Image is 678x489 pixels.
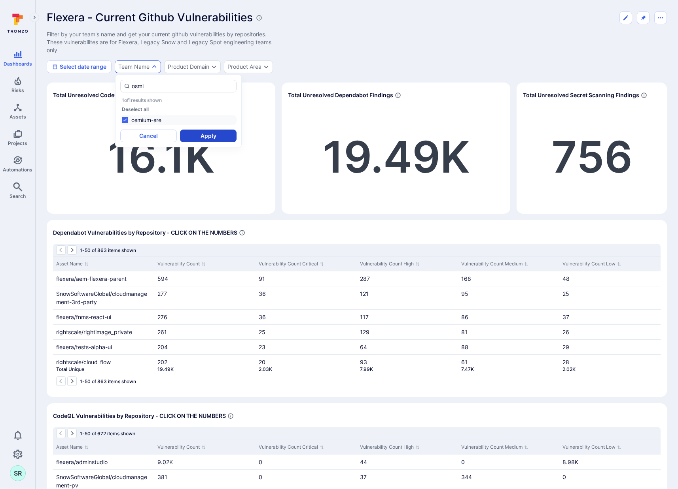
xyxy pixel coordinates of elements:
[53,310,154,324] div: Cell for Asset Name
[458,355,559,369] div: Cell for Vulnerability Count Medium
[559,340,661,354] div: Cell for Vulnerability Count Low
[461,275,471,282] a: 168
[180,130,237,142] button: Apply
[559,310,661,324] div: Cell for Vulnerability Count Low
[619,11,632,24] button: Edit dashboard
[108,130,214,183] a: 16.1K
[256,271,357,286] div: Cell for Vulnerability Count Critical
[357,271,458,286] div: Cell for Vulnerability Count High
[67,429,77,438] button: Go to the next page
[53,455,154,469] div: Cell for Asset Name
[562,290,569,297] a: 25
[517,83,667,214] div: Widget
[154,310,256,324] div: Cell for Vulnerability Count
[360,329,369,335] a: 129
[157,260,206,268] button: Sort by Vulnerability Count
[458,364,559,375] div: Cell for Vulnerability Count Medium
[157,459,173,465] a: 9.02K
[458,286,559,309] div: Cell for Vulnerability Count Medium
[360,474,367,480] a: 37
[282,83,510,214] div: Widget
[461,260,528,268] button: Sort by Vulnerability Count Medium
[157,366,174,372] a: 19.49K
[154,455,256,469] div: Cell for Vulnerability Count
[461,443,528,451] button: Sort by Vulnerability Count Medium
[288,91,393,99] span: Total Unresolved Dependabot Findings
[562,366,576,372] a: 2.02K
[360,290,369,297] a: 121
[154,355,256,369] div: Cell for Vulnerability Count
[157,344,168,350] a: 204
[56,260,89,268] button: Sort by Asset Name
[259,344,265,350] a: 23
[118,64,150,70] div: Team Name
[122,97,162,103] p: 1 of 1 results shown
[259,314,266,320] a: 36
[56,314,111,320] a: flexera/fnms-react-ui
[53,355,154,369] div: Cell for Asset Name
[559,364,661,375] div: Cell for Vulnerability Count Low
[357,310,458,324] div: Cell for Vulnerability Count High
[168,64,209,70] div: Product Domain
[551,130,633,183] a: 756
[154,286,256,309] div: Cell for Vulnerability Count
[53,286,154,309] div: Cell for Asset Name
[4,61,32,67] span: Dashboards
[562,344,569,350] a: 29
[559,355,661,369] div: Cell for Vulnerability Count Low
[263,64,269,70] button: Expand dropdown
[259,443,324,451] button: Sort by Vulnerability Count Critical
[259,359,265,365] a: 20
[562,329,569,335] a: 26
[80,378,136,384] span: 1-50 of 863 items shown
[458,310,559,324] div: Cell for Vulnerability Count Medium
[53,325,154,339] div: Cell for Asset Name
[67,376,77,386] button: Go to the next page
[461,344,468,350] a: 88
[256,364,357,375] div: Cell for Vulnerability Count Critical
[56,376,66,386] button: Go to the previous page
[56,275,127,282] a: flexera/aem-flexera-parent
[360,260,420,268] button: Sort by Vulnerability Count High
[32,14,37,21] i: Expand navigation menu
[259,329,265,335] a: 25
[559,286,661,309] div: Cell for Vulnerability Count Low
[211,64,217,70] button: Expand dropdown
[53,412,226,420] span: CodeQL Vulnerabilities by Repository - CLICK ON THE NUMBERS
[357,286,458,309] div: Cell for Vulnerability Count High
[157,443,206,451] button: Sort by Vulnerability Count
[637,11,650,24] button: Unpin from sidebar
[523,91,639,99] span: Total Unresolved Secret Scanning Findings
[30,13,39,22] button: Expand navigation menu
[154,340,256,354] div: Cell for Vulnerability Count
[154,364,256,375] div: Cell for Vulnerability Count
[56,459,108,465] a: flexera/adminstudio
[120,115,237,125] li: osmium-sre
[157,359,167,365] a: 202
[154,271,256,286] div: Cell for Vulnerability Count
[11,87,24,93] span: Risks
[562,474,566,480] span: 0
[461,314,468,320] a: 86
[157,290,167,297] a: 277
[461,329,468,335] a: 81
[157,275,168,282] a: 594
[360,275,370,282] a: 287
[56,359,111,365] a: rightscale/cloud_flow
[120,130,177,142] button: Cancel
[259,290,266,297] a: 36
[562,459,578,465] a: 8.98K
[357,355,458,369] div: Cell for Vulnerability Count High
[458,271,559,286] div: Cell for Vulnerability Count Medium
[56,429,66,438] button: Go to the previous page
[157,329,167,335] a: 261
[47,11,253,24] h1: Flexera - Current Github Vulnerabilities
[562,314,569,320] a: 37
[357,340,458,354] div: Cell for Vulnerability Count High
[56,344,112,350] a: flexera/tests-alpha-ui
[259,366,272,372] a: 2.03K
[458,455,559,469] div: Cell for Vulnerability Count Medium
[259,275,265,282] a: 91
[154,325,256,339] div: Cell for Vulnerability Count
